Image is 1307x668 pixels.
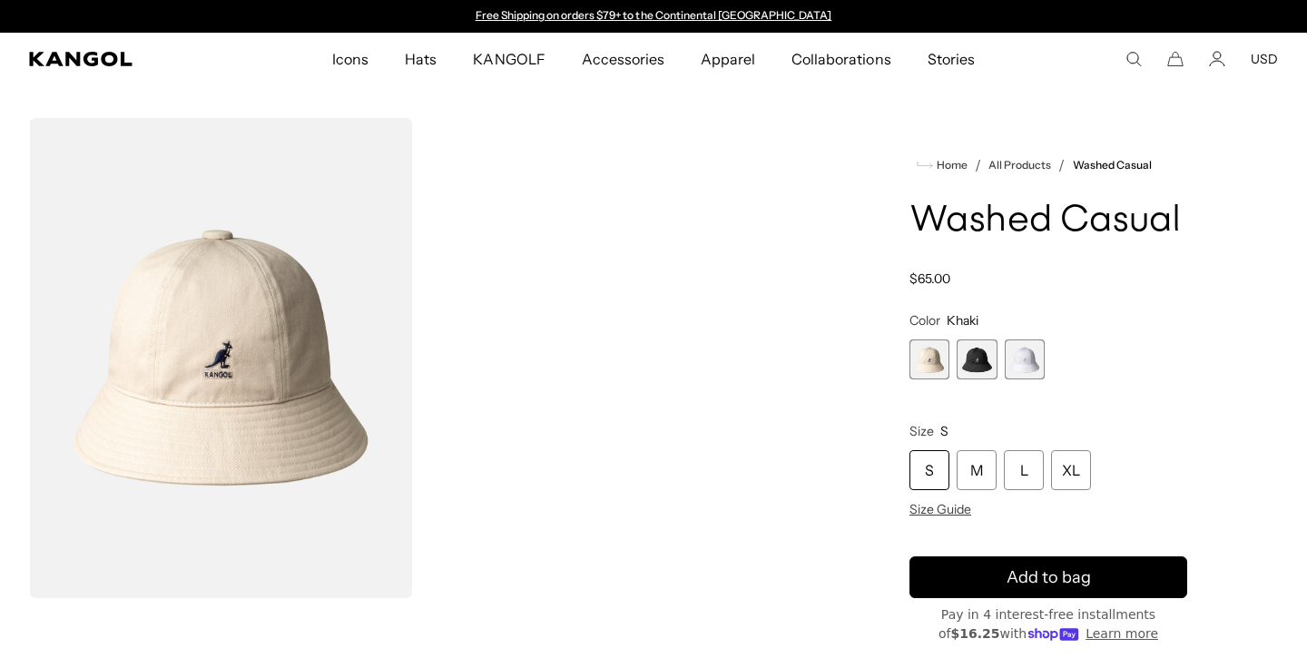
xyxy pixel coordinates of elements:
span: Add to bag [1007,565,1091,590]
a: Accessories [564,33,683,85]
a: Kangol [29,52,219,66]
div: L [1004,450,1044,490]
div: XL [1051,450,1091,490]
div: S [909,450,949,490]
div: M [957,450,997,490]
summary: Search here [1125,51,1142,67]
a: Collaborations [773,33,909,85]
span: Home [933,159,968,172]
div: 3 of 3 [1005,339,1045,379]
a: KANGOLF [455,33,563,85]
a: Home [917,157,968,173]
a: Icons [314,33,387,85]
a: Free Shipping on orders $79+ to the Continental [GEOGRAPHIC_DATA] [476,8,832,22]
span: Icons [332,33,369,85]
a: Apparel [683,33,773,85]
li: / [968,154,981,176]
div: 1 of 2 [467,9,840,24]
span: Collaborations [791,33,890,85]
label: Black [957,339,997,379]
img: color-khaki [29,118,413,598]
div: 2 of 3 [957,339,997,379]
span: Accessories [582,33,664,85]
button: Cart [1167,51,1184,67]
a: Hats [387,33,455,85]
div: 1 of 3 [909,339,949,379]
button: USD [1251,51,1278,67]
a: Account [1209,51,1225,67]
span: Color [909,312,940,329]
slideshow-component: Announcement bar [467,9,840,24]
span: $65.00 [909,270,950,287]
span: Size [909,423,934,439]
span: KANGOLF [473,33,545,85]
span: Khaki [947,312,978,329]
a: Stories [909,33,993,85]
span: Stories [928,33,975,85]
button: Add to bag [909,556,1187,598]
label: Khaki [909,339,949,379]
nav: breadcrumbs [909,154,1187,176]
span: Size Guide [909,501,971,517]
a: All Products [988,159,1051,172]
product-gallery: Gallery Viewer [29,118,804,598]
h1: Washed Casual [909,201,1187,241]
div: Announcement [467,9,840,24]
span: Apparel [701,33,755,85]
li: / [1051,154,1065,176]
a: Washed Casual [1073,159,1152,172]
span: Hats [405,33,437,85]
label: White [1005,339,1045,379]
span: S [940,423,948,439]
